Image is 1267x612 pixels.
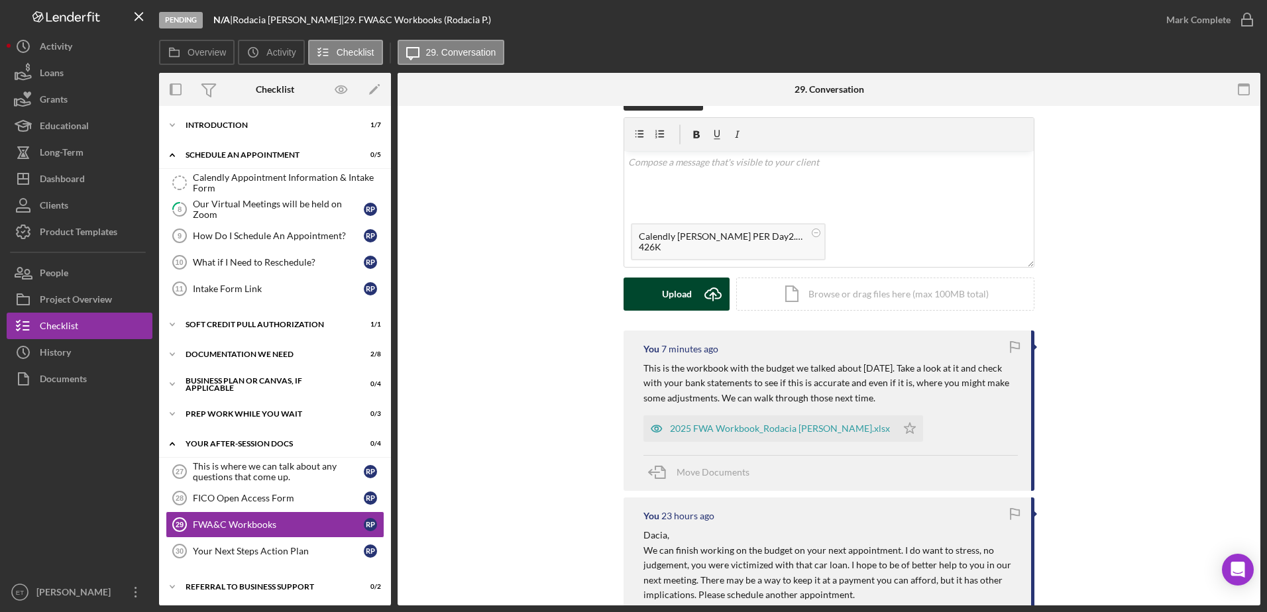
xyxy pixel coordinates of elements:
[33,579,119,609] div: [PERSON_NAME]
[166,276,384,302] a: 11Intake Form LinkRP
[193,230,364,241] div: How Do I Schedule An Appointment?
[40,366,87,395] div: Documents
[40,113,89,142] div: Educational
[7,166,152,192] button: Dashboard
[643,344,659,354] div: You
[159,40,235,65] button: Overview
[166,485,384,511] a: 28FICO Open Access FormRP
[357,121,381,129] div: 1 / 7
[175,285,183,293] tspan: 11
[357,321,381,329] div: 1 / 1
[643,415,923,442] button: 2025 FWA Workbook_Rodacia [PERSON_NAME].xlsx
[178,205,182,213] tspan: 8
[337,47,374,58] label: Checklist
[364,544,377,558] div: R P
[266,47,296,58] label: Activity
[7,366,152,392] button: Documents
[308,40,383,65] button: Checklist
[40,166,85,195] div: Dashboard
[7,339,152,366] button: History
[643,543,1018,603] p: We can finish working on the budget on your next appointment. I do want to stress, no judgement, ...
[176,494,184,502] tspan: 28
[357,440,381,448] div: 0 / 4
[7,86,152,113] button: Grants
[357,380,381,388] div: 0 / 4
[193,199,364,220] div: Our Virtual Meetings will be held on Zoom
[40,313,78,342] div: Checklist
[186,350,348,358] div: Documentation We Need
[7,33,152,60] button: Activity
[643,528,1018,542] p: Dacia,
[188,47,226,58] label: Overview
[213,14,230,25] b: N/A
[364,518,377,531] div: R P
[364,256,377,269] div: R P
[193,172,384,193] div: Calendly Appointment Information & Intake Form
[1222,554,1254,586] div: Open Intercom Messenger
[178,232,182,240] tspan: 9
[639,242,804,252] div: 426K
[175,258,183,266] tspan: 10
[1166,7,1231,33] div: Mark Complete
[364,203,377,216] div: R P
[166,223,384,249] a: 9How Do I Schedule An Appointment?RP
[233,15,344,25] div: Rodacia [PERSON_NAME] |
[176,468,184,476] tspan: 27
[7,579,152,605] button: ET[PERSON_NAME]
[166,538,384,564] a: 30Your Next Steps Action PlanRP
[624,278,730,311] button: Upload
[661,344,718,354] time: 2025-09-11 21:46
[193,461,364,482] div: This is where we can talk about any questions that come up.
[186,410,348,418] div: Prep Work While You Wait
[643,456,763,489] button: Move Documents
[7,139,152,166] button: Long-Term
[344,15,491,25] div: 29. FWA&C Workbooks (Rodacia P.)
[40,219,117,248] div: Product Templates
[7,60,152,86] button: Loans
[256,84,294,95] div: Checklist
[357,350,381,358] div: 2 / 8
[40,260,68,289] div: People
[670,423,890,434] div: 2025 FWA Workbook_Rodacia [PERSON_NAME].xlsx
[40,339,71,369] div: History
[166,458,384,485] a: 27This is where we can talk about any questions that come up.RP
[166,196,384,223] a: 8Our Virtual Meetings will be held on ZoomRP
[7,260,152,286] button: People
[186,377,348,392] div: Business Plan or Canvas, if applicable
[7,113,152,139] button: Educational
[40,286,112,316] div: Project Overview
[166,170,384,196] a: Calendly Appointment Information & Intake Form
[193,283,364,294] div: Intake Form Link
[186,440,348,448] div: Your After-Session Docs
[795,84,864,95] div: 29. Conversation
[186,151,348,159] div: Schedule An Appointment
[398,40,505,65] button: 29. Conversation
[364,465,377,478] div: R P
[7,313,152,339] button: Checklist
[643,361,1018,405] p: This is the workbook with the budget we talked about [DATE]. Take a look at it and check with you...
[16,589,24,596] text: ET
[238,40,304,65] button: Activity
[40,33,72,63] div: Activity
[7,192,152,219] button: Clients
[643,511,659,521] div: You
[357,410,381,418] div: 0 / 3
[213,15,233,25] div: |
[364,229,377,242] div: R P
[186,321,348,329] div: Soft Credit Pull Authorization
[426,47,496,58] label: 29. Conversation
[7,219,152,245] button: Product Templates
[364,491,377,505] div: R P
[357,151,381,159] div: 0 / 5
[40,60,64,89] div: Loans
[7,286,152,313] button: Project Overview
